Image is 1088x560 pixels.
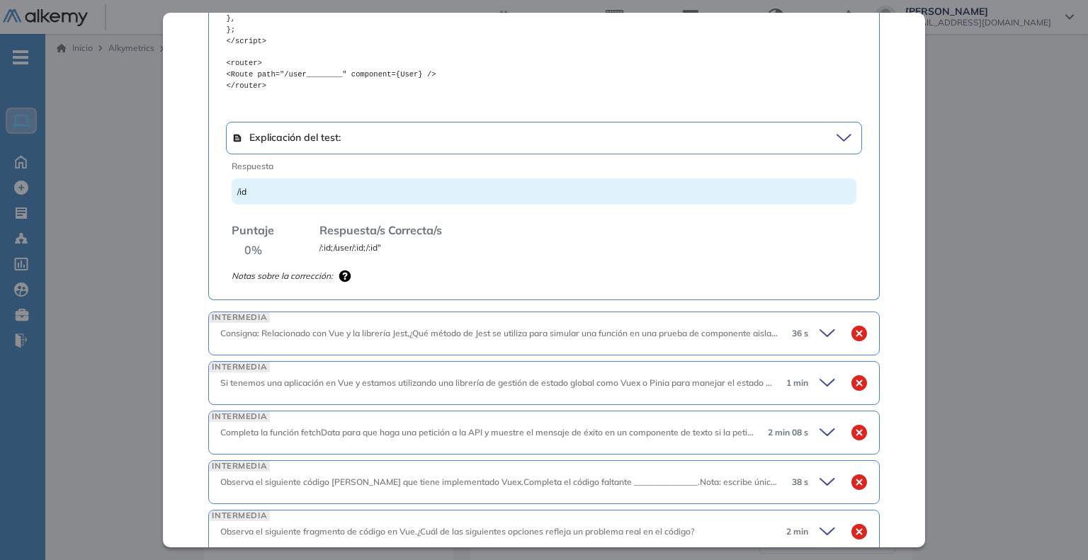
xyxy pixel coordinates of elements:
[232,128,531,148] span: Explicación del test:
[237,186,246,197] span: /id
[786,377,808,389] span: 1 min
[209,411,270,422] span: INTERMEDIA
[244,241,262,258] span: 0 %
[220,476,919,487] span: Observa el siguiente código [PERSON_NAME] que tiene implementado Vuex.Completa el código faltante...
[792,476,808,488] span: 38 s
[232,222,274,239] span: Puntaje
[319,222,442,239] span: Respuesta/s Correcta/s
[220,526,694,537] span: Observa el siguiente fragmento de código en Vue.¿Cuál de las siguientes opciones refleja un probl...
[792,327,808,340] span: 36 s
[209,362,270,372] span: INTERMEDIA
[209,312,270,323] span: INTERMEDIA
[209,461,270,472] span: INTERMEDIA
[209,510,270,521] span: INTERMEDIA
[232,270,856,282] div: Notas sobre la corrección:
[220,328,785,338] span: Consigna: Relacionado con Vue y la librería Jest,¿Qué método de Jest se utiliza para simular una ...
[220,427,1057,438] span: Completa la función fetchData para que haga una petición a la API y muestre el mensaje de éxito e...
[768,426,808,439] span: 2 min 08 s
[319,241,381,254] span: /:id;/user/:id;/:id"
[232,160,793,173] span: Respuesta
[786,525,808,538] span: 2 min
